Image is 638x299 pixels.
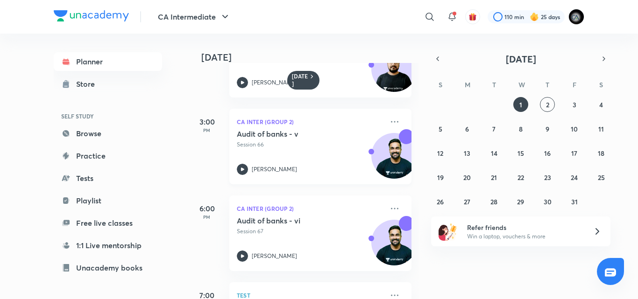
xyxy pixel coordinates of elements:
[54,75,162,93] a: Store
[517,197,524,206] abbr: October 29, 2025
[519,125,523,133] abbr: October 8, 2025
[468,13,477,21] img: avatar
[573,100,576,109] abbr: October 3, 2025
[463,173,471,182] abbr: October 20, 2025
[465,125,469,133] abbr: October 6, 2025
[439,80,442,89] abbr: Sunday
[571,197,578,206] abbr: October 31, 2025
[54,108,162,124] h6: SELF STUDY
[546,100,549,109] abbr: October 2, 2025
[492,80,496,89] abbr: Tuesday
[571,149,577,158] abbr: October 17, 2025
[464,149,470,158] abbr: October 13, 2025
[252,165,297,174] p: [PERSON_NAME]
[567,97,582,112] button: October 3, 2025
[567,146,582,160] button: October 17, 2025
[487,170,502,185] button: October 21, 2025
[487,194,502,209] button: October 28, 2025
[594,97,609,112] button: October 4, 2025
[513,146,528,160] button: October 15, 2025
[437,149,443,158] abbr: October 12, 2025
[517,173,524,182] abbr: October 22, 2025
[467,223,582,232] h6: Refer friends
[513,194,528,209] button: October 29, 2025
[188,203,226,214] h5: 6:00
[573,80,576,89] abbr: Friday
[460,121,475,136] button: October 6, 2025
[513,97,528,112] button: October 1, 2025
[433,146,448,160] button: October 12, 2025
[571,125,578,133] abbr: October 10, 2025
[460,146,475,160] button: October 13, 2025
[464,197,470,206] abbr: October 27, 2025
[594,170,609,185] button: October 25, 2025
[513,121,528,136] button: October 8, 2025
[530,12,539,21] img: streak
[201,52,421,63] h4: [DATE]
[437,173,444,182] abbr: October 19, 2025
[490,197,497,206] abbr: October 28, 2025
[152,7,236,26] button: CA Intermediate
[460,194,475,209] button: October 27, 2025
[439,125,442,133] abbr: October 5, 2025
[54,10,129,21] img: Company Logo
[544,149,551,158] abbr: October 16, 2025
[599,80,603,89] abbr: Saturday
[237,203,383,214] p: CA Inter (Group 2)
[594,146,609,160] button: October 18, 2025
[567,194,582,209] button: October 31, 2025
[372,225,417,270] img: Avatar
[188,214,226,220] p: PM
[599,100,603,109] abbr: October 4, 2025
[460,170,475,185] button: October 20, 2025
[433,121,448,136] button: October 5, 2025
[513,170,528,185] button: October 22, 2025
[571,173,578,182] abbr: October 24, 2025
[517,149,524,158] abbr: October 15, 2025
[237,116,383,127] p: CA Inter (Group 2)
[54,258,162,277] a: Unacademy books
[54,191,162,210] a: Playlist
[54,52,162,71] a: Planner
[546,80,549,89] abbr: Thursday
[188,127,226,133] p: PM
[237,227,383,236] p: Session 67
[433,170,448,185] button: October 19, 2025
[437,197,444,206] abbr: October 26, 2025
[506,53,536,65] span: [DATE]
[76,78,100,90] div: Store
[54,146,162,165] a: Practice
[54,236,162,255] a: 1:1 Live mentorship
[540,121,555,136] button: October 9, 2025
[54,10,129,24] a: Company Logo
[540,170,555,185] button: October 23, 2025
[492,125,496,133] abbr: October 7, 2025
[487,146,502,160] button: October 14, 2025
[567,121,582,136] button: October 10, 2025
[544,173,551,182] abbr: October 23, 2025
[519,100,522,109] abbr: October 1, 2025
[567,170,582,185] button: October 24, 2025
[467,232,582,241] p: Win a laptop, vouchers & more
[518,80,525,89] abbr: Wednesday
[487,121,502,136] button: October 7, 2025
[546,125,549,133] abbr: October 9, 2025
[598,149,604,158] abbr: October 18, 2025
[491,149,497,158] abbr: October 14, 2025
[568,9,584,25] img: poojita Agrawal
[188,116,226,127] h5: 3:00
[252,78,297,87] p: [PERSON_NAME]
[465,80,470,89] abbr: Monday
[54,214,162,232] a: Free live classes
[540,194,555,209] button: October 30, 2025
[444,52,597,65] button: [DATE]
[598,173,605,182] abbr: October 25, 2025
[598,125,604,133] abbr: October 11, 2025
[439,222,457,241] img: referral
[54,124,162,143] a: Browse
[433,194,448,209] button: October 26, 2025
[465,9,480,24] button: avatar
[237,140,383,149] p: Session 66
[594,121,609,136] button: October 11, 2025
[372,51,417,96] img: Avatar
